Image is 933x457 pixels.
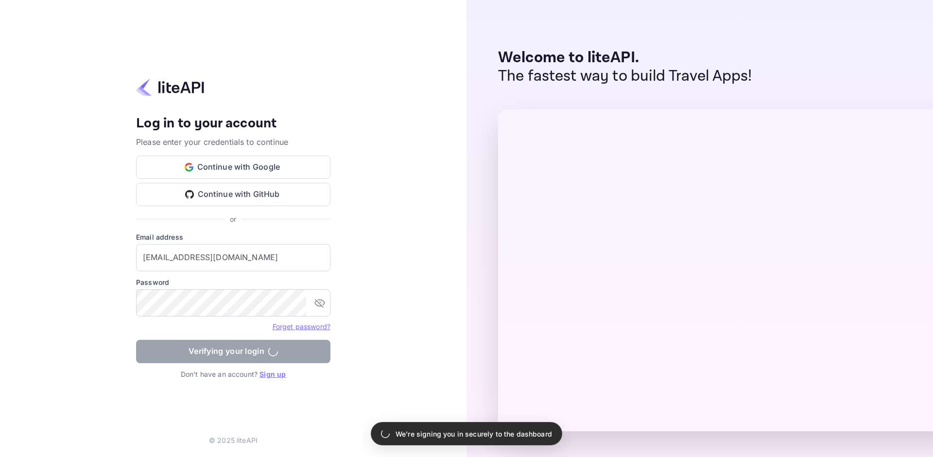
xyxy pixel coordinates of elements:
p: Please enter your credentials to continue [136,136,330,148]
p: or [230,214,236,224]
a: Sign up [259,370,286,378]
button: toggle password visibility [310,293,329,313]
img: liteapi [136,78,204,97]
button: Continue with GitHub [136,183,330,206]
button: Continue with Google [136,156,330,179]
p: We're signing you in securely to the dashboard [396,429,552,439]
a: Forget password? [273,321,330,331]
input: Enter your email address [136,244,330,271]
label: Email address [136,232,330,242]
a: Forget password? [273,322,330,331]
p: Welcome to liteAPI. [498,49,752,67]
p: © 2025 liteAPI [209,435,258,445]
p: Don't have an account? [136,369,330,379]
h4: Log in to your account [136,115,330,132]
label: Password [136,277,330,287]
p: The fastest way to build Travel Apps! [498,67,752,86]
